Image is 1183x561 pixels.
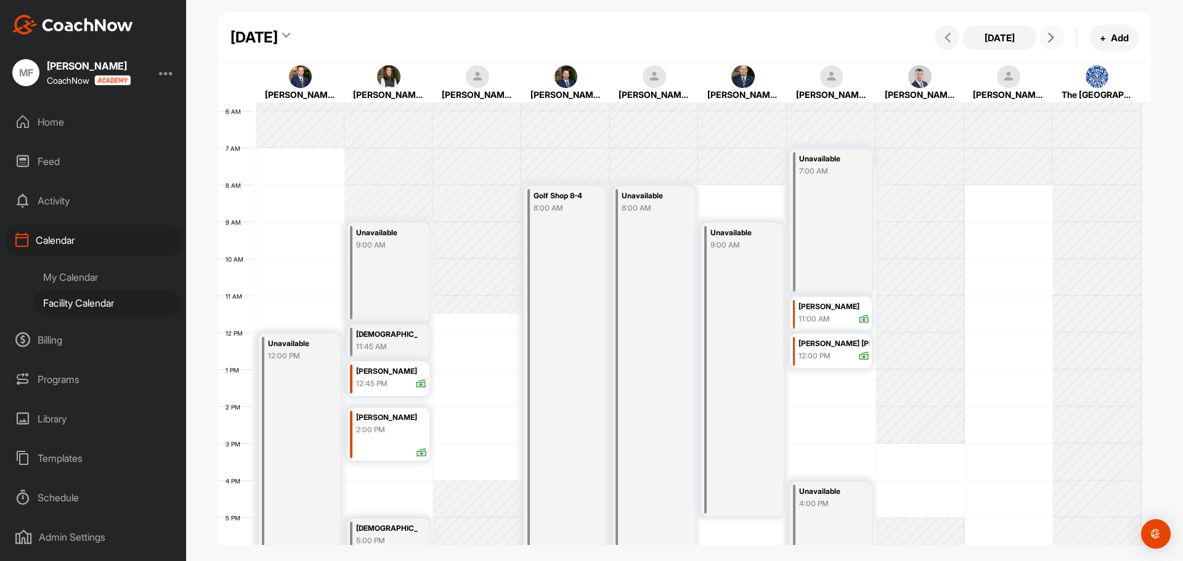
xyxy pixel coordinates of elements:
div: [DATE] [230,26,278,49]
div: Golf Shop 8-4 [534,189,595,203]
div: [PERSON_NAME] [356,365,426,379]
img: square_79f6e3d0e0224bf7dac89379f9e186cf.jpg [731,65,755,89]
button: [DATE] [962,25,1036,50]
div: 11:00 AM [799,313,830,325]
div: MF [12,59,39,86]
button: +Add [1089,25,1139,51]
div: 6 AM [218,108,253,115]
div: 12:00 PM [799,350,831,361]
div: [PERSON_NAME] [356,411,426,425]
div: Admin Settings [7,522,181,552]
div: 7:00 AM [799,166,860,177]
div: 8:00 AM [534,203,595,214]
div: [PERSON_NAME] [796,88,867,101]
div: 8 AM [218,182,253,189]
div: 9 AM [218,219,253,226]
img: square_21a52c34a1b27affb0df1d7893c918db.jpg [1086,65,1109,89]
div: Schedule [7,482,181,513]
div: 1 PM [218,366,251,374]
div: Feed [7,146,181,177]
div: 5:00 PM [356,535,417,546]
img: CoachNow [12,15,133,34]
div: [PERSON_NAME] [265,88,336,101]
div: The [GEOGRAPHIC_DATA] [1062,88,1132,101]
div: My Calendar [35,264,181,290]
div: Open Intercom Messenger [1141,519,1171,549]
div: Programs [7,364,181,395]
img: square_50820e9176b40dfe1a123c7217094fa9.jpg [555,65,578,89]
div: [PERSON_NAME] [531,88,601,101]
div: 8:00 AM [622,203,683,214]
div: [DEMOGRAPHIC_DATA] CLOSING [356,522,417,536]
div: Activity [7,185,181,216]
div: 9:00 AM [356,240,417,251]
img: square_default-ef6cabf814de5a2bf16c804365e32c732080f9872bdf737d349900a9daf73cf9.png [643,65,666,89]
div: 11:45 AM [356,341,417,352]
div: [PERSON_NAME] [442,88,513,101]
img: square_default-ef6cabf814de5a2bf16c804365e32c732080f9872bdf737d349900a9daf73cf9.png [466,65,489,89]
div: 4:00 PM [799,498,860,509]
div: 3 PM [218,440,253,448]
span: + [1100,31,1106,44]
div: 11 AM [218,293,254,300]
div: Facility Calendar [35,290,181,316]
div: Unavailable [622,189,683,203]
div: Unavailable [356,226,417,240]
div: Home [7,107,181,137]
div: 7 AM [218,145,253,152]
div: 4 PM [218,477,253,485]
div: 2:00 PM [356,424,385,435]
div: 12 PM [218,329,255,337]
div: Calendar [7,225,181,256]
div: [PERSON_NAME] [47,61,131,71]
div: [PERSON_NAME] [973,88,1044,101]
div: Unavailable [268,337,329,351]
img: square_b7f20754f9f8f6eaa06991cc1baa4178.jpg [908,65,932,89]
div: 12:00 PM [268,350,329,361]
div: CoachNow [47,75,131,86]
img: CoachNow acadmey [94,75,131,86]
div: 2 PM [218,403,253,411]
div: [PERSON_NAME] [885,88,956,101]
img: square_318c742b3522fe015918cc0bd9a1d0e8.jpg [377,65,400,89]
div: 9:00 AM [710,240,771,251]
div: 5 PM [218,514,253,522]
div: Unavailable [799,485,860,499]
div: Templates [7,443,181,474]
div: 10 AM [218,256,256,263]
div: [PERSON_NAME] [707,88,778,101]
img: square_bee3fa92a6c3014f3bfa0d4fe7d50730.jpg [289,65,312,89]
div: [PERSON_NAME] [799,300,869,314]
div: [PERSON_NAME] [353,88,424,101]
img: square_default-ef6cabf814de5a2bf16c804365e32c732080f9872bdf737d349900a9daf73cf9.png [997,65,1020,89]
div: Billing [7,325,181,355]
div: [PERSON_NAME] [619,88,689,101]
img: square_default-ef6cabf814de5a2bf16c804365e32c732080f9872bdf737d349900a9daf73cf9.png [820,65,844,89]
div: Unavailable [799,152,860,166]
div: [DEMOGRAPHIC_DATA] closing [356,328,417,342]
div: 12:45 PM [356,378,388,389]
div: Unavailable [710,226,771,240]
div: [PERSON_NAME] [PERSON_NAME] [799,337,869,351]
div: Library [7,403,181,434]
